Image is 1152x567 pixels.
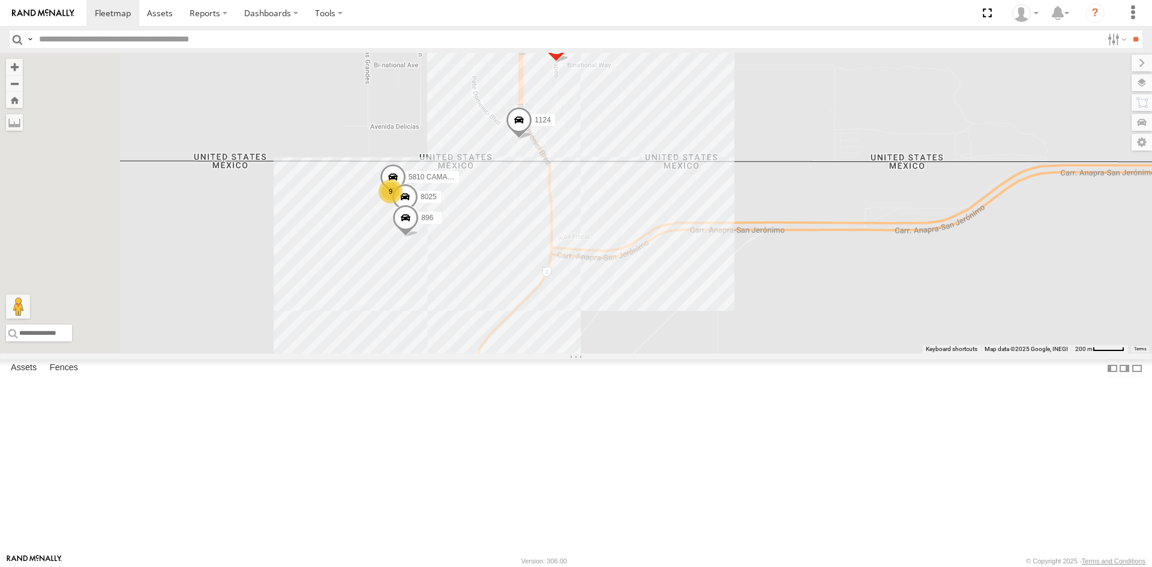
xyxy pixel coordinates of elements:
[521,557,567,565] div: Version: 306.00
[7,555,62,567] a: Visit our Website
[1075,346,1093,352] span: 200 m
[1106,359,1118,377] label: Dock Summary Table to the Left
[1085,4,1105,23] i: ?
[12,9,74,17] img: rand-logo.svg
[1082,557,1145,565] a: Terms and Conditions
[379,179,403,203] div: 9
[44,360,84,377] label: Fences
[6,114,23,131] label: Measure
[409,173,457,181] span: 5810 CAMARA
[6,92,23,108] button: Zoom Home
[1008,4,1043,22] div: foxconn f
[1134,347,1147,352] a: Terms (opens in new tab)
[1072,345,1128,353] button: Map Scale: 200 m per 49 pixels
[926,345,977,353] button: Keyboard shortcuts
[25,31,35,48] label: Search Query
[421,193,437,201] span: 8025
[6,295,30,319] button: Drag Pegman onto the map to open Street View
[1118,359,1130,377] label: Dock Summary Table to the Right
[1103,31,1129,48] label: Search Filter Options
[421,214,433,222] span: 896
[535,115,551,124] span: 1124
[1131,359,1143,377] label: Hide Summary Table
[6,75,23,92] button: Zoom out
[6,59,23,75] button: Zoom in
[5,360,43,377] label: Assets
[1026,557,1145,565] div: © Copyright 2025 -
[1132,134,1152,151] label: Map Settings
[985,346,1068,352] span: Map data ©2025 Google, INEGI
